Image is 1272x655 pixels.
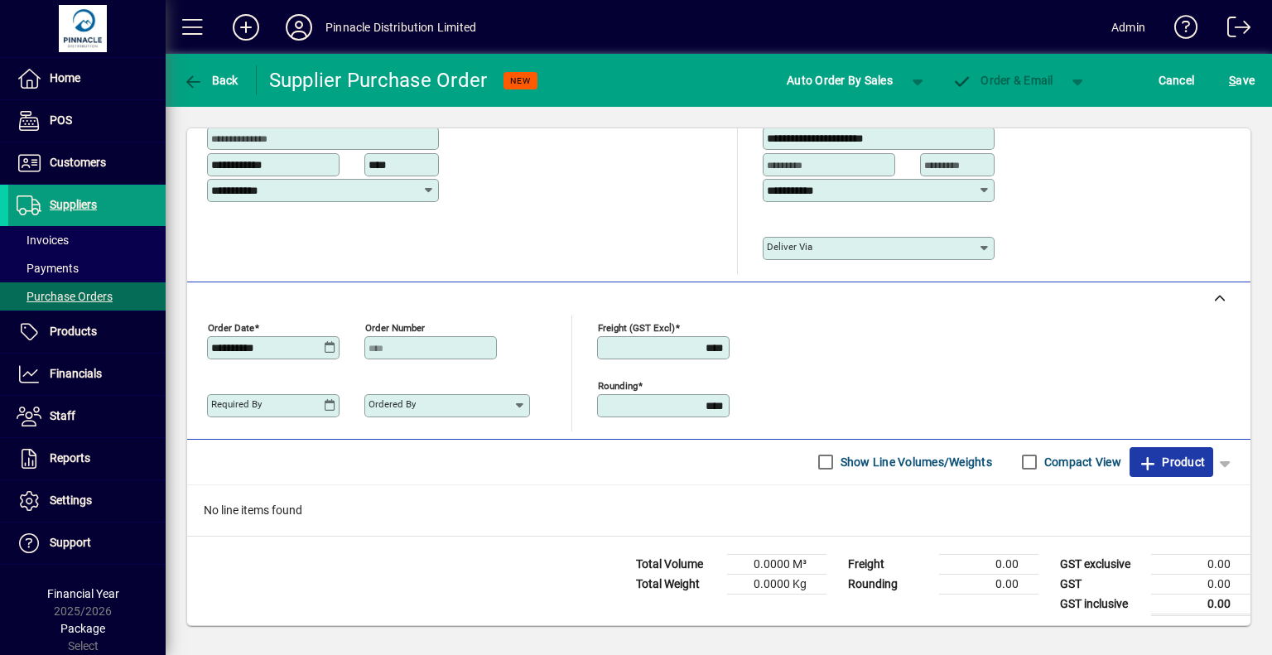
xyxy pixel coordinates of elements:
[179,65,243,95] button: Back
[166,65,257,95] app-page-header-button: Back
[598,379,638,391] mat-label: Rounding
[8,311,166,353] a: Products
[50,198,97,211] span: Suppliers
[727,574,826,594] td: 0.0000 Kg
[369,398,416,410] mat-label: Ordered by
[840,574,939,594] td: Rounding
[50,71,80,84] span: Home
[60,622,105,635] span: Package
[8,480,166,522] a: Settings
[8,396,166,437] a: Staff
[8,438,166,479] a: Reports
[1215,3,1251,57] a: Logout
[1225,65,1259,95] button: Save
[1151,574,1250,594] td: 0.00
[50,367,102,380] span: Financials
[787,67,893,94] span: Auto Order By Sales
[1151,554,1250,574] td: 0.00
[8,354,166,395] a: Financials
[50,536,91,549] span: Support
[1130,447,1213,477] button: Product
[1162,3,1198,57] a: Knowledge Base
[17,234,69,247] span: Invoices
[187,485,1250,536] div: No line items found
[840,554,939,574] td: Freight
[365,321,425,333] mat-label: Order number
[939,574,1038,594] td: 0.00
[944,65,1062,95] button: Order & Email
[17,290,113,303] span: Purchase Orders
[1159,67,1195,94] span: Cancel
[778,65,901,95] button: Auto Order By Sales
[269,67,488,94] div: Supplier Purchase Order
[50,451,90,465] span: Reports
[837,454,992,470] label: Show Line Volumes/Weights
[50,494,92,507] span: Settings
[1111,14,1145,41] div: Admin
[8,100,166,142] a: POS
[183,74,238,87] span: Back
[325,14,476,41] div: Pinnacle Distribution Limited
[1041,454,1121,470] label: Compact View
[510,75,531,86] span: NEW
[219,12,272,42] button: Add
[1154,65,1199,95] button: Cancel
[1052,574,1151,594] td: GST
[1229,67,1255,94] span: ave
[628,574,727,594] td: Total Weight
[952,74,1053,87] span: Order & Email
[767,241,812,253] mat-label: Deliver via
[8,226,166,254] a: Invoices
[1052,554,1151,574] td: GST exclusive
[1229,74,1236,87] span: S
[8,523,166,564] a: Support
[208,321,254,333] mat-label: Order date
[8,254,166,282] a: Payments
[1151,594,1250,614] td: 0.00
[211,398,262,410] mat-label: Required by
[50,409,75,422] span: Staff
[1138,449,1205,475] span: Product
[727,554,826,574] td: 0.0000 M³
[1052,594,1151,614] td: GST inclusive
[50,156,106,169] span: Customers
[50,113,72,127] span: POS
[47,587,119,600] span: Financial Year
[17,262,79,275] span: Payments
[272,12,325,42] button: Profile
[8,142,166,184] a: Customers
[8,282,166,311] a: Purchase Orders
[8,58,166,99] a: Home
[50,325,97,338] span: Products
[628,554,727,574] td: Total Volume
[598,321,675,333] mat-label: Freight (GST excl)
[939,554,1038,574] td: 0.00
